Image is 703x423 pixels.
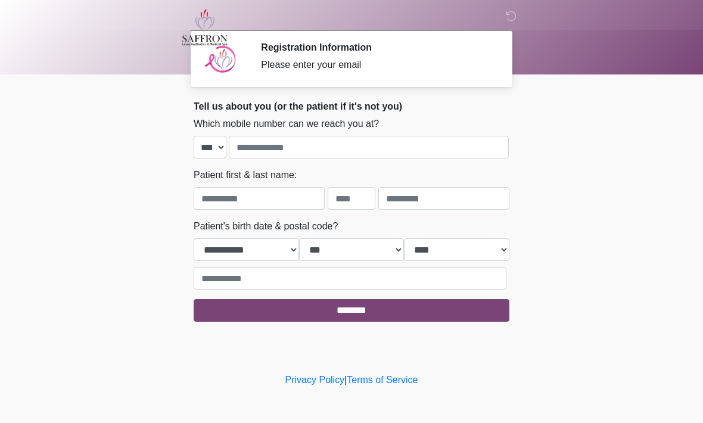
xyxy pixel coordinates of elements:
label: Which mobile number can we reach you at? [194,117,379,131]
h2: Tell us about you (or the patient if it's not you) [194,101,509,112]
div: Please enter your email [261,58,492,72]
label: Patient first & last name: [194,168,297,182]
img: Agent Avatar [203,42,238,77]
a: Terms of Service [347,375,418,385]
a: | [344,375,347,385]
label: Patient's birth date & postal code? [194,219,338,234]
img: Saffron Laser Aesthetics and Medical Spa Logo [182,9,228,46]
a: Privacy Policy [285,375,345,385]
